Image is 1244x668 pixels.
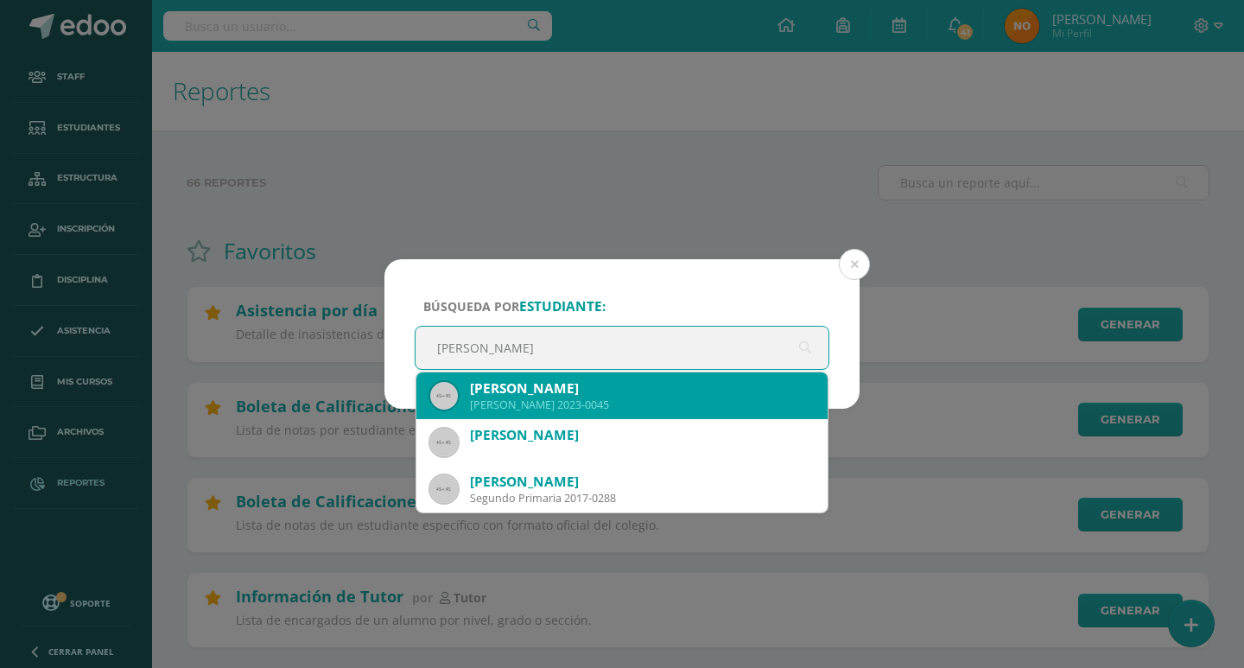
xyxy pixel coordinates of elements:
img: 45x45 [430,382,458,410]
div: [PERSON_NAME] [470,379,814,398]
input: ej. Nicholas Alekzander, etc. [416,327,828,369]
img: 45x45 [430,429,458,456]
strong: estudiante: [519,297,606,315]
img: 45x45 [430,475,458,503]
div: [PERSON_NAME] [470,473,814,491]
div: Segundo Primaria 2017-0288 [470,491,814,506]
button: Close (Esc) [839,249,870,280]
span: Búsqueda por [423,298,606,315]
div: [PERSON_NAME] 2023-0045 [470,398,814,412]
div: [PERSON_NAME] [470,426,814,444]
